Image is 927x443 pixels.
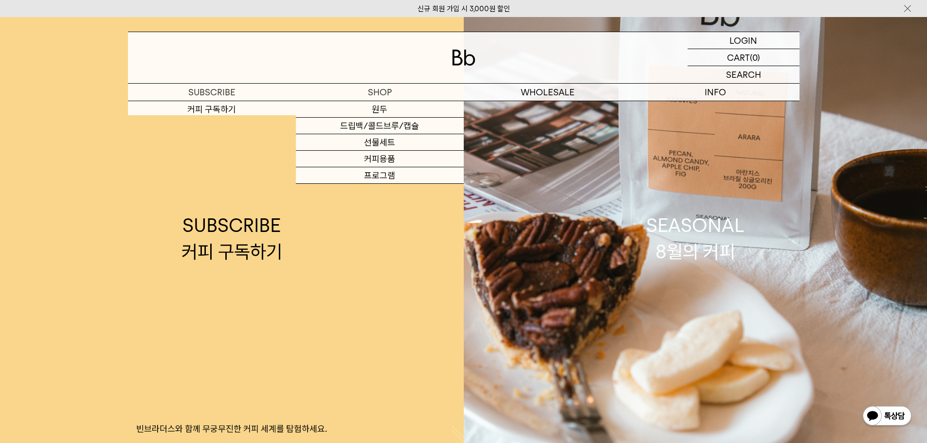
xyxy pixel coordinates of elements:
[128,101,296,118] a: 커피 구독하기
[182,213,282,264] div: SUBSCRIBE 커피 구독하기
[646,213,745,264] div: SEASONAL 8월의 커피
[296,134,464,151] a: 선물세트
[688,32,800,49] a: LOGIN
[296,84,464,101] a: SHOP
[726,66,761,83] p: SEARCH
[418,4,510,13] a: 신규 회원 가입 시 3,000원 할인
[296,118,464,134] a: 드립백/콜드브루/캡슐
[862,405,912,428] img: 카카오톡 채널 1:1 채팅 버튼
[729,32,757,49] p: LOGIN
[464,84,632,101] p: WHOLESALE
[750,49,760,66] p: (0)
[688,49,800,66] a: CART (0)
[727,49,750,66] p: CART
[296,101,464,118] a: 원두
[452,50,475,66] img: 로고
[296,151,464,167] a: 커피용품
[296,167,464,184] a: 프로그램
[128,84,296,101] a: SUBSCRIBE
[632,84,800,101] p: INFO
